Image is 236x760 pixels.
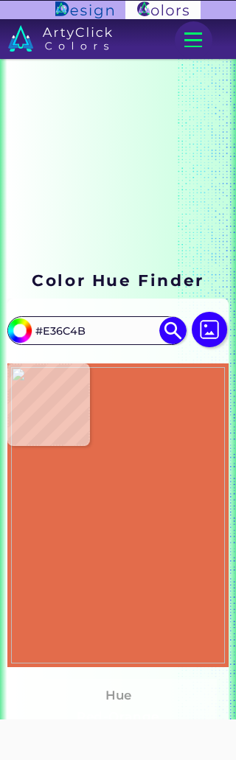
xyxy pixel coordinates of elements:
[8,25,112,52] img: logo_artyclick_colors_white.svg
[11,367,226,663] img: 6bb54c6e-c23b-4e11-b304-785795e5dcec
[55,1,114,18] img: ArtyClick Design logo
[70,708,165,726] h3: Red-Orange
[32,269,204,291] h1: Color Hue Finder
[159,317,187,344] img: icon search
[105,685,131,706] h4: Hue
[30,318,163,343] input: type color..
[125,1,201,20] img: ArtyClick Colors logo
[192,312,227,347] img: icon picture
